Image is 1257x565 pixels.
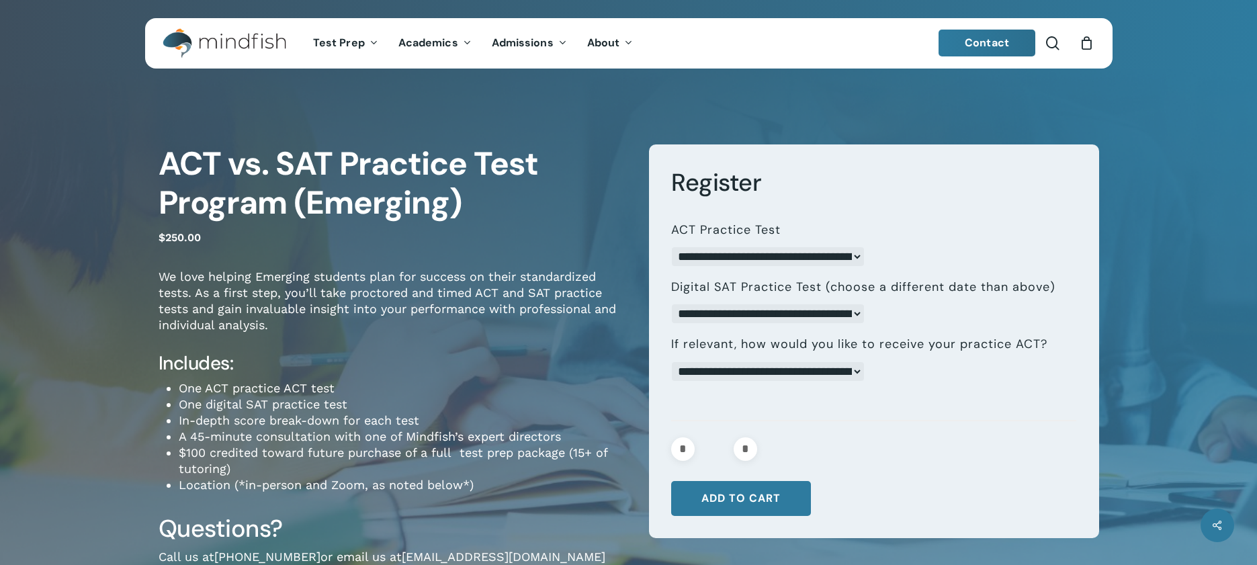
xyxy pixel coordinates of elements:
[671,167,1076,198] h3: Register
[179,396,629,412] li: One digital SAT practice test
[492,36,554,50] span: Admissions
[159,231,165,244] span: $
[577,38,644,49] a: About
[671,481,811,516] button: Add to cart
[671,279,1055,295] label: Digital SAT Practice Test (choose a different date than above)
[179,477,629,493] li: Location (*in-person and Zoom, as noted below*)
[482,38,577,49] a: Admissions
[159,513,629,544] h3: Questions?
[402,550,605,564] a: [EMAIL_ADDRESS][DOMAIN_NAME]
[303,38,388,49] a: Test Prep
[159,269,629,351] p: We love helping Emerging students plan for success on their standardized tests. As a first step, ...
[671,337,1047,352] label: If relevant, how would you like to receive your practice ACT?
[587,36,620,50] span: About
[179,380,629,396] li: One ACT practice ACT test
[214,550,320,564] a: [PHONE_NUMBER]
[179,445,629,477] li: $100 credited toward future purchase of a full test prep package (15+ of tutoring)
[699,437,730,461] input: Product quantity
[398,36,458,50] span: Academics
[159,231,201,244] bdi: 250.00
[179,429,629,445] li: A 45-minute consultation with one of Mindfish’s expert directors
[671,222,781,238] label: ACT Practice Test
[159,351,629,376] h4: Includes:
[159,144,629,222] h1: ACT vs. SAT Practice Test Program (Emerging)
[939,30,1035,56] a: Contact
[1080,36,1094,50] a: Cart
[179,412,629,429] li: In-depth score break-down for each test
[965,36,1009,50] span: Contact
[303,18,643,69] nav: Main Menu
[313,36,365,50] span: Test Prep
[388,38,482,49] a: Academics
[145,18,1113,69] header: Main Menu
